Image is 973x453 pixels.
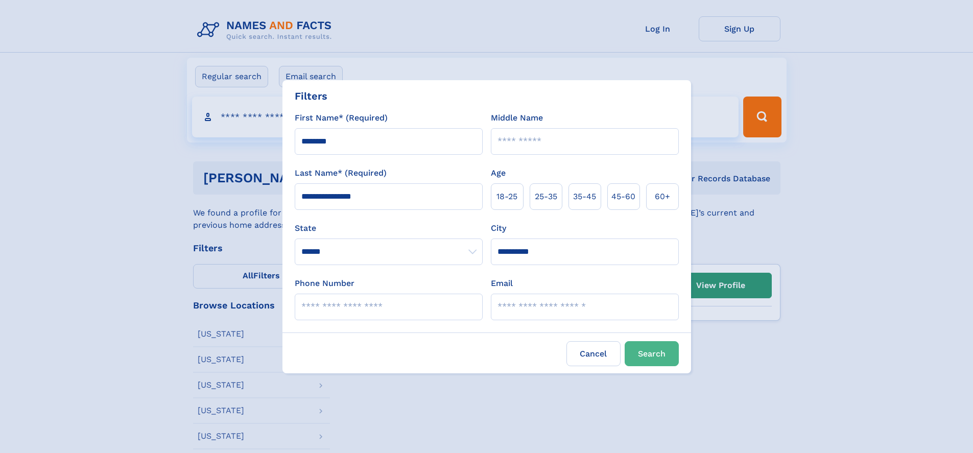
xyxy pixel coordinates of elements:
span: 35‑45 [573,190,596,203]
label: State [295,222,483,234]
button: Search [625,341,679,366]
label: Last Name* (Required) [295,167,387,179]
label: Phone Number [295,277,354,290]
div: Filters [295,88,327,104]
span: 18‑25 [496,190,517,203]
label: First Name* (Required) [295,112,388,124]
label: Email [491,277,513,290]
span: 25‑35 [535,190,557,203]
span: 60+ [655,190,670,203]
span: 45‑60 [611,190,635,203]
label: Age [491,167,506,179]
label: Cancel [566,341,621,366]
label: Middle Name [491,112,543,124]
label: City [491,222,506,234]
